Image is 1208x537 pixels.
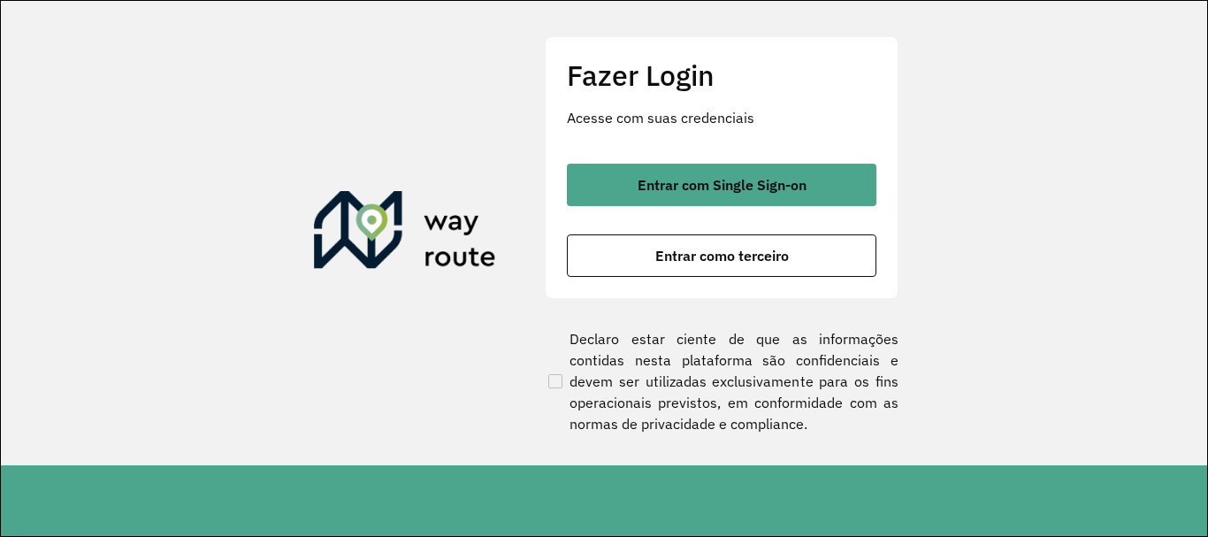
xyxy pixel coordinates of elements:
label: Declaro estar ciente de que as informações contidas nesta plataforma são confidenciais e devem se... [545,328,898,434]
span: Entrar com Single Sign-on [638,178,807,192]
img: Roteirizador AmbevTech [314,191,496,276]
button: button [567,234,876,277]
button: button [567,164,876,206]
h2: Fazer Login [567,58,876,92]
span: Entrar como terceiro [655,249,789,263]
p: Acesse com suas credenciais [567,107,876,128]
